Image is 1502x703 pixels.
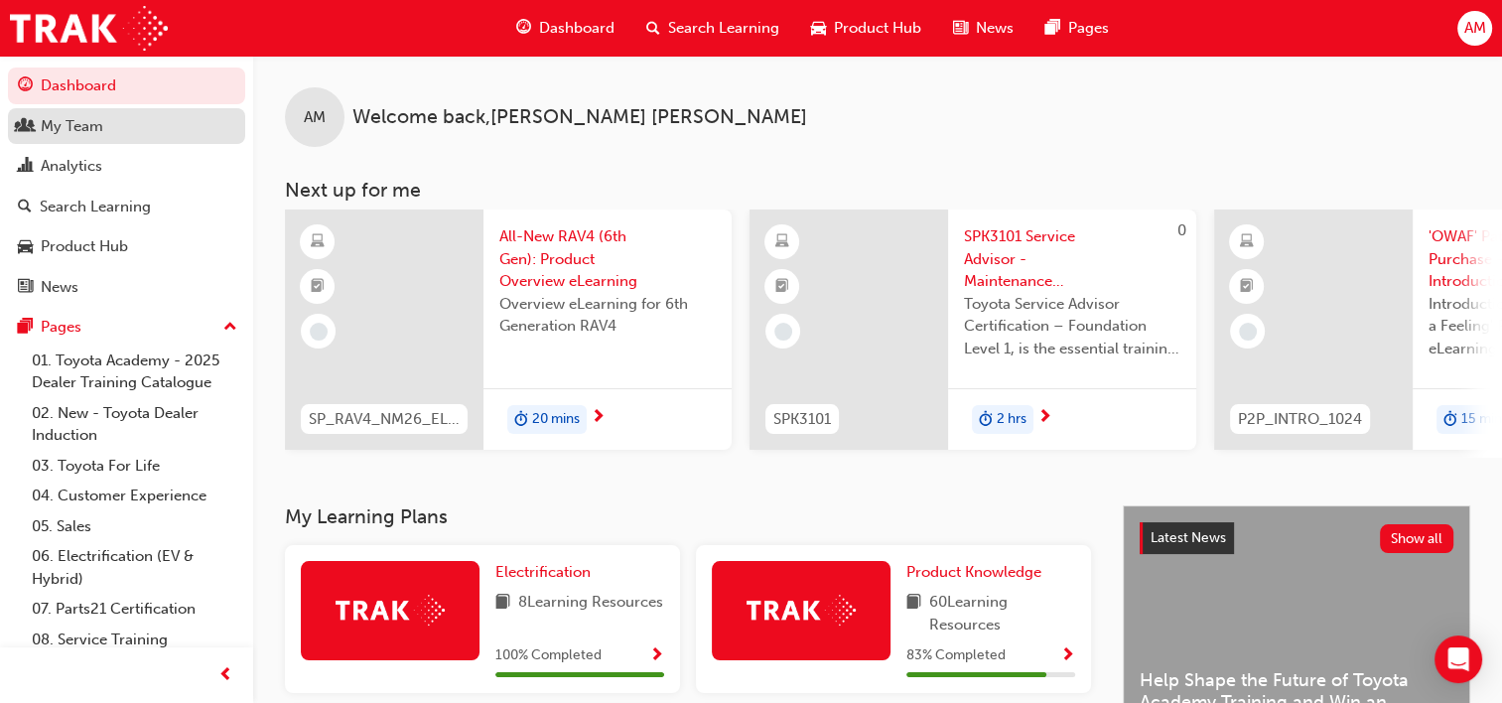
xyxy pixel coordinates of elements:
[41,276,78,299] div: News
[18,238,33,256] span: car-icon
[747,595,856,626] img: Trak
[495,591,510,616] span: book-icon
[8,189,245,225] a: Search Learning
[976,17,1014,40] span: News
[285,210,732,450] a: SP_RAV4_NM26_EL01All-New RAV4 (6th Gen): Product Overview eLearningOverview eLearning for 6th Gen...
[24,481,245,511] a: 04. Customer Experience
[630,8,795,49] a: search-iconSearch Learning
[906,561,1049,584] a: Product Knowledge
[979,407,993,433] span: duration-icon
[18,319,33,337] span: pages-icon
[10,6,168,51] img: Trak
[24,594,245,625] a: 07. Parts21 Certification
[1068,17,1109,40] span: Pages
[649,647,664,665] span: Show Progress
[1239,323,1257,341] span: learningRecordVerb_NONE-icon
[18,118,33,136] span: people-icon
[18,158,33,176] span: chart-icon
[24,398,245,451] a: 02. New - Toyota Dealer Induction
[929,591,1075,635] span: 60 Learning Resources
[8,108,245,145] a: My Team
[352,106,807,129] span: Welcome back , [PERSON_NAME] [PERSON_NAME]
[499,293,716,338] span: Overview eLearning for 6th Generation RAV4
[8,148,245,185] a: Analytics
[668,17,779,40] span: Search Learning
[750,210,1196,450] a: 0SPK3101SPK3101 Service Advisor - Maintenance Reminder & Appointment Booking (eLearning)Toyota Se...
[1060,643,1075,668] button: Show Progress
[964,293,1180,360] span: Toyota Service Advisor Certification – Foundation Level 1, is the essential training course for a...
[41,155,102,178] div: Analytics
[24,625,245,655] a: 08. Service Training
[40,196,151,218] div: Search Learning
[41,316,81,339] div: Pages
[539,17,614,40] span: Dashboard
[495,561,599,584] a: Electrification
[775,274,789,300] span: booktick-icon
[1140,522,1453,554] a: Latest NewsShow all
[1380,524,1454,553] button: Show all
[500,8,630,49] a: guage-iconDashboard
[516,16,531,41] span: guage-icon
[532,408,580,431] span: 20 mins
[1045,16,1060,41] span: pages-icon
[495,644,602,667] span: 100 % Completed
[336,595,445,626] img: Trak
[591,409,606,427] span: next-icon
[18,77,33,95] span: guage-icon
[18,199,32,216] span: search-icon
[1029,8,1125,49] a: pages-iconPages
[1240,229,1254,255] span: learningResourceType_ELEARNING-icon
[8,64,245,309] button: DashboardMy TeamAnalyticsSearch LearningProduct HubNews
[937,8,1029,49] a: news-iconNews
[41,115,103,138] div: My Team
[1240,274,1254,300] span: booktick-icon
[309,408,460,431] span: SP_RAV4_NM26_EL01
[774,323,792,341] span: learningRecordVerb_NONE-icon
[953,16,968,41] span: news-icon
[997,408,1026,431] span: 2 hrs
[795,8,937,49] a: car-iconProduct Hub
[649,643,664,668] button: Show Progress
[1434,635,1482,683] div: Open Intercom Messenger
[8,269,245,306] a: News
[1177,221,1186,239] span: 0
[1463,17,1485,40] span: AM
[8,309,245,346] button: Pages
[906,591,921,635] span: book-icon
[1060,647,1075,665] span: Show Progress
[310,323,328,341] span: learningRecordVerb_NONE-icon
[304,106,326,129] span: AM
[311,274,325,300] span: booktick-icon
[514,407,528,433] span: duration-icon
[1238,408,1362,431] span: P2P_INTRO_1024
[1151,529,1226,546] span: Latest News
[8,68,245,104] a: Dashboard
[253,179,1502,202] h3: Next up for me
[495,563,591,581] span: Electrification
[1457,11,1492,46] button: AM
[1443,407,1457,433] span: duration-icon
[24,511,245,542] a: 05. Sales
[1037,409,1052,427] span: next-icon
[773,408,831,431] span: SPK3101
[24,541,245,594] a: 06. Electrification (EV & Hybrid)
[518,591,663,616] span: 8 Learning Resources
[834,17,921,40] span: Product Hub
[811,16,826,41] span: car-icon
[311,229,325,255] span: learningResourceType_ELEARNING-icon
[499,225,716,293] span: All-New RAV4 (6th Gen): Product Overview eLearning
[646,16,660,41] span: search-icon
[218,663,233,688] span: prev-icon
[775,229,789,255] span: learningResourceType_ELEARNING-icon
[964,225,1180,293] span: SPK3101 Service Advisor - Maintenance Reminder & Appointment Booking (eLearning)
[41,235,128,258] div: Product Hub
[906,644,1006,667] span: 83 % Completed
[18,279,33,297] span: news-icon
[223,315,237,341] span: up-icon
[24,451,245,482] a: 03. Toyota For Life
[24,346,245,398] a: 01. Toyota Academy - 2025 Dealer Training Catalogue
[8,228,245,265] a: Product Hub
[285,505,1091,528] h3: My Learning Plans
